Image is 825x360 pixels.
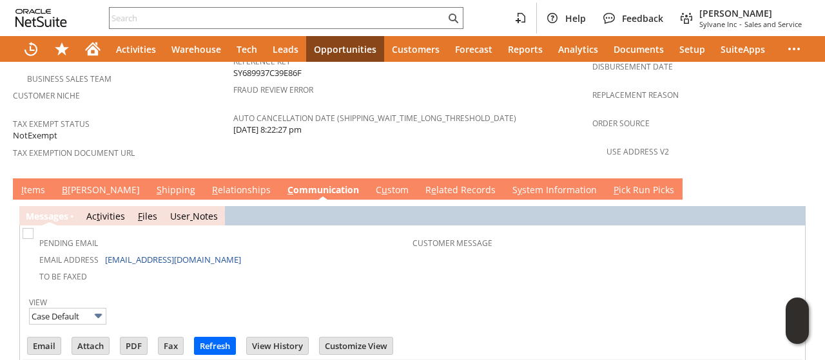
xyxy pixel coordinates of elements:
a: View [29,297,47,308]
a: Related Records [422,184,499,198]
div: Shortcuts [46,36,77,62]
span: e [431,184,436,196]
img: Unchecked [23,228,34,239]
span: Customers [392,43,440,55]
a: Messages [26,210,68,222]
input: Case Default [29,308,106,325]
a: Activities [86,210,125,222]
span: Opportunities [314,43,376,55]
input: Refresh [195,337,235,354]
span: Analytics [558,43,598,55]
a: Documents [606,36,672,62]
a: Pick Run Picks [610,184,677,198]
a: Pending Email [39,238,98,249]
a: Auto Cancellation Date (shipping_wait_time_long_threshold_date) [233,113,516,124]
span: Oracle Guided Learning Widget. To move around, please hold and drag [786,321,809,345]
span: [DATE] 8:22:27 pm [233,124,302,136]
span: Activities [116,43,156,55]
a: Customer Message [412,238,492,249]
a: Recent Records [15,36,46,62]
a: Shipping [153,184,199,198]
svg: Search [445,10,461,26]
a: Replacement reason [592,90,679,100]
span: Warehouse [171,43,221,55]
svg: Shortcuts [54,41,70,57]
img: More Options [91,308,106,323]
a: Opportunities [306,36,384,62]
input: Search [110,10,445,26]
span: Help [565,12,586,24]
span: Documents [614,43,664,55]
a: Customer Niche [13,90,80,101]
span: [PERSON_NAME] [699,7,802,19]
svg: Recent Records [23,41,39,57]
input: Attach [72,337,109,354]
a: Files [138,210,157,222]
iframe: Click here to launch Oracle Guided Learning Help Panel [786,298,809,344]
span: Sylvane Inc [699,19,737,29]
span: Reports [508,43,543,55]
span: g [53,210,59,222]
span: - [739,19,742,29]
span: S [157,184,162,196]
div: More menus [779,36,810,62]
svg: logo [15,9,67,27]
input: Fax [159,337,183,354]
a: B[PERSON_NAME] [59,184,143,198]
span: C [287,184,293,196]
a: Leads [265,36,306,62]
a: Disbursement Date [592,61,673,72]
a: Unrolled view on [789,181,804,196]
a: Fraud Review Error [233,84,313,95]
a: Analytics [550,36,606,62]
span: u [382,184,387,196]
a: Items [18,184,48,198]
span: Tech [237,43,257,55]
a: [EMAIL_ADDRESS][DOMAIN_NAME] [105,254,241,265]
a: Reports [500,36,550,62]
input: View History [247,337,308,354]
span: I [21,184,24,196]
a: Custom [373,184,412,198]
input: PDF [121,337,147,354]
a: Activities [108,36,164,62]
a: Relationships [209,184,274,198]
a: Warehouse [164,36,229,62]
span: Sales and Service [744,19,802,29]
span: Feedback [622,12,663,24]
a: SuiteApps [713,36,773,62]
span: P [614,184,619,196]
span: NotExempt [13,129,57,142]
a: Order Source [592,118,650,129]
a: Home [77,36,108,62]
a: System Information [509,184,600,198]
a: Forecast [447,36,500,62]
span: SuiteApps [721,43,765,55]
span: B [62,184,68,196]
input: Customize View [320,337,393,354]
span: Setup [679,43,705,55]
a: Tax Exemption Document URL [13,147,135,158]
span: SY689937C39E86F [233,67,302,79]
a: Reference Key [233,56,291,67]
a: Customers [384,36,447,62]
a: Setup [672,36,713,62]
a: Use Address V2 [607,146,669,157]
span: y [518,184,522,196]
a: UserNotes [170,210,218,222]
span: Leads [273,43,298,55]
span: t [97,210,100,222]
a: Tax Exempt Status [13,118,90,129]
a: Business Sales Team [27,73,112,84]
a: To Be Faxed [39,271,87,282]
span: Forecast [455,43,492,55]
a: Communication [284,184,362,198]
input: Email [28,337,61,354]
svg: Home [85,41,101,57]
span: R [212,184,218,196]
a: Tech [229,36,265,62]
span: F [138,210,142,222]
a: Email Address [39,254,99,265]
